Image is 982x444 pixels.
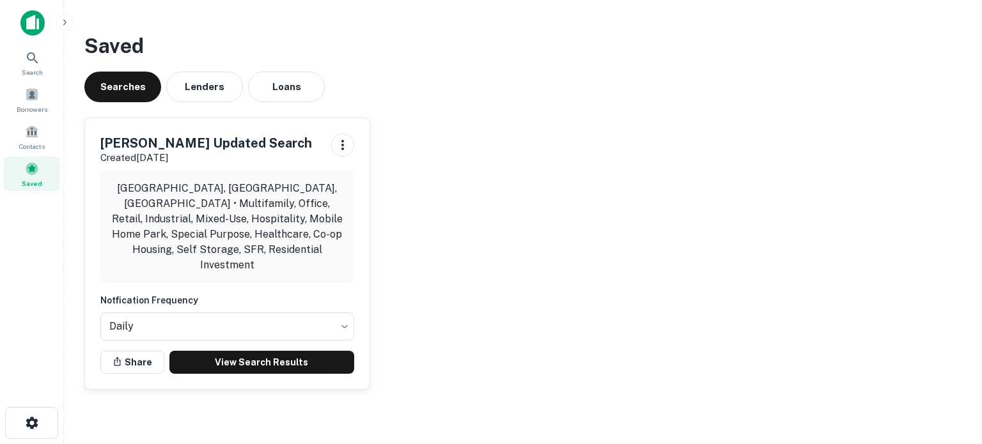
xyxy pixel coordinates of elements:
[4,45,60,80] a: Search
[248,72,325,102] button: Loans
[100,293,354,307] h6: Notfication Frequency
[20,10,45,36] img: capitalize-icon.png
[22,178,42,188] span: Saved
[4,119,60,154] a: Contacts
[169,351,354,374] a: View Search Results
[100,309,354,344] div: Without label
[100,150,312,165] p: Created [DATE]
[100,134,312,153] h5: [PERSON_NAME] Updated Search
[84,31,962,61] h3: Saved
[22,67,43,77] span: Search
[4,82,60,117] a: Borrowers
[4,157,60,191] a: Saved
[100,351,164,374] button: Share
[111,181,344,273] p: [GEOGRAPHIC_DATA], [GEOGRAPHIC_DATA], [GEOGRAPHIC_DATA] • Multifamily, Office, Retail, Industrial...
[17,104,47,114] span: Borrowers
[166,72,243,102] button: Lenders
[84,72,161,102] button: Searches
[19,141,45,151] span: Contacts
[918,342,982,403] iframe: Chat Widget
